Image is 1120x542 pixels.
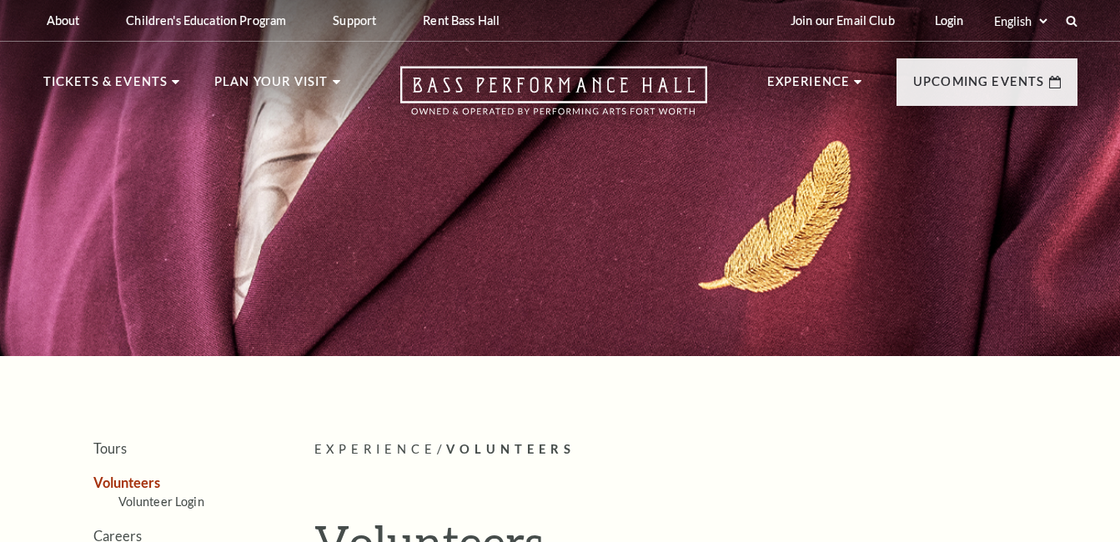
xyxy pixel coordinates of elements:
p: Plan Your Visit [214,72,329,102]
p: Rent Bass Hall [423,13,500,28]
p: Support [333,13,376,28]
a: Volunteers [93,474,160,490]
p: Upcoming Events [913,72,1045,102]
a: Tours [93,440,127,456]
a: Volunteer Login [118,494,204,509]
p: Children's Education Program [126,13,286,28]
p: About [47,13,80,28]
p: / [314,439,1077,460]
span: Volunteers [446,442,575,456]
select: Select: [991,13,1050,29]
p: Tickets & Events [43,72,168,102]
p: Experience [767,72,851,102]
span: Experience [314,442,438,456]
